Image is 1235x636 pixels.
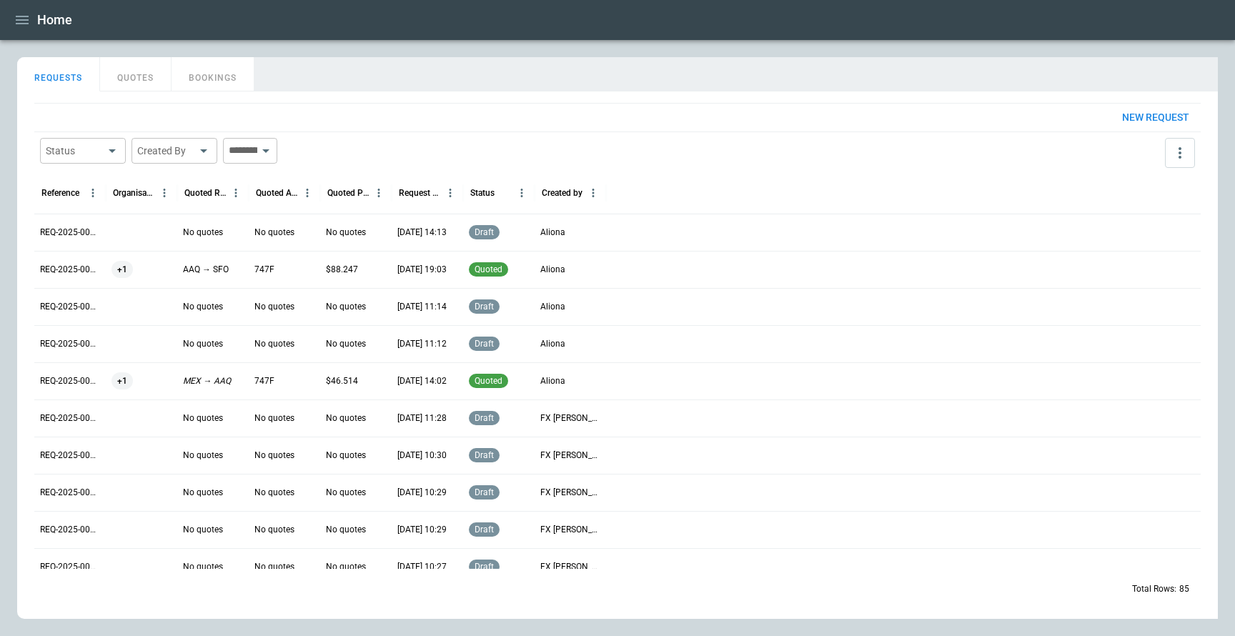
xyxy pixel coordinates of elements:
[397,264,447,276] p: [DATE] 19:03
[540,487,600,499] p: FX [PERSON_NAME]
[472,562,497,572] span: draft
[472,450,497,460] span: draft
[369,184,388,202] button: Quoted Price column menu
[40,264,100,276] p: REQ-2025-000084
[46,144,103,158] div: Status
[542,188,582,198] div: Created by
[17,57,100,91] button: REQUESTS
[326,412,366,424] p: No quotes
[183,561,223,573] p: No quotes
[254,412,294,424] p: No quotes
[84,184,102,202] button: Reference column menu
[183,264,229,276] p: AAQ → SFO
[298,184,317,202] button: Quoted Aircraft column menu
[254,264,274,276] p: 747F
[540,412,600,424] p: FX [PERSON_NAME]
[100,57,172,91] button: QUOTES
[184,188,227,198] div: Quoted Route
[172,57,254,91] button: BOOKINGS
[40,301,100,313] p: REQ-2025-000083
[472,376,505,386] span: quoted
[41,188,79,198] div: Reference
[111,363,133,399] span: +1
[1165,138,1195,168] button: more
[254,375,274,387] p: 747F
[183,301,223,313] p: No quotes
[540,375,565,387] p: Aliona
[326,264,358,276] p: $88.247
[183,375,231,387] p: MEX → AAQ
[37,11,72,29] h1: Home
[326,375,358,387] p: $46.514
[397,487,447,499] p: [DATE] 10:29
[326,524,366,536] p: No quotes
[183,412,223,424] p: No quotes
[397,338,447,350] p: [DATE] 11:12
[183,524,223,536] p: No quotes
[472,339,497,349] span: draft
[113,188,155,198] div: Organisation
[183,227,223,239] p: No quotes
[1111,104,1201,131] button: New request
[397,524,447,536] p: [DATE] 10:29
[472,525,497,535] span: draft
[40,227,100,239] p: REQ-2025-000085
[397,412,447,424] p: [DATE] 11:28
[40,375,100,387] p: REQ-2025-000081
[399,188,441,198] div: Request Created At (UTC+03:00)
[1179,583,1189,595] p: 85
[254,338,294,350] p: No quotes
[472,227,497,237] span: draft
[137,144,194,158] div: Created By
[472,264,505,274] span: quoted
[472,413,497,423] span: draft
[584,184,602,202] button: Created by column menu
[111,252,133,288] span: +1
[326,449,366,462] p: No quotes
[540,264,565,276] p: Aliona
[326,227,366,239] p: No quotes
[254,561,294,573] p: No quotes
[254,487,294,499] p: No quotes
[540,561,600,573] p: FX [PERSON_NAME]
[256,188,298,198] div: Quoted Aircraft
[540,301,565,313] p: Aliona
[254,227,294,239] p: No quotes
[254,449,294,462] p: No quotes
[155,184,174,202] button: Organisation column menu
[326,301,366,313] p: No quotes
[183,487,223,499] p: No quotes
[254,524,294,536] p: No quotes
[40,449,100,462] p: REQ-2025-000079
[397,301,447,313] p: [DATE] 11:14
[472,487,497,497] span: draft
[254,301,294,313] p: No quotes
[512,184,531,202] button: Status column menu
[472,302,497,312] span: draft
[397,375,447,387] p: [DATE] 14:02
[397,449,447,462] p: [DATE] 10:30
[40,561,100,573] p: REQ-2025-000076
[227,184,245,202] button: Quoted Route column menu
[540,524,600,536] p: FX [PERSON_NAME]
[326,338,366,350] p: No quotes
[540,338,565,350] p: Aliona
[326,487,366,499] p: No quotes
[327,188,369,198] div: Quoted Price
[40,412,100,424] p: REQ-2025-000080
[326,561,366,573] p: No quotes
[540,449,600,462] p: FX [PERSON_NAME]
[183,449,223,462] p: No quotes
[40,524,100,536] p: REQ-2025-000077
[183,338,223,350] p: No quotes
[40,487,100,499] p: REQ-2025-000078
[397,561,447,573] p: [DATE] 10:27
[40,338,100,350] p: REQ-2025-000082
[540,227,565,239] p: Aliona
[470,188,495,198] div: Status
[441,184,460,202] button: Request Created At (UTC+03:00) column menu
[397,227,447,239] p: [DATE] 14:13
[1132,583,1176,595] p: Total Rows:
